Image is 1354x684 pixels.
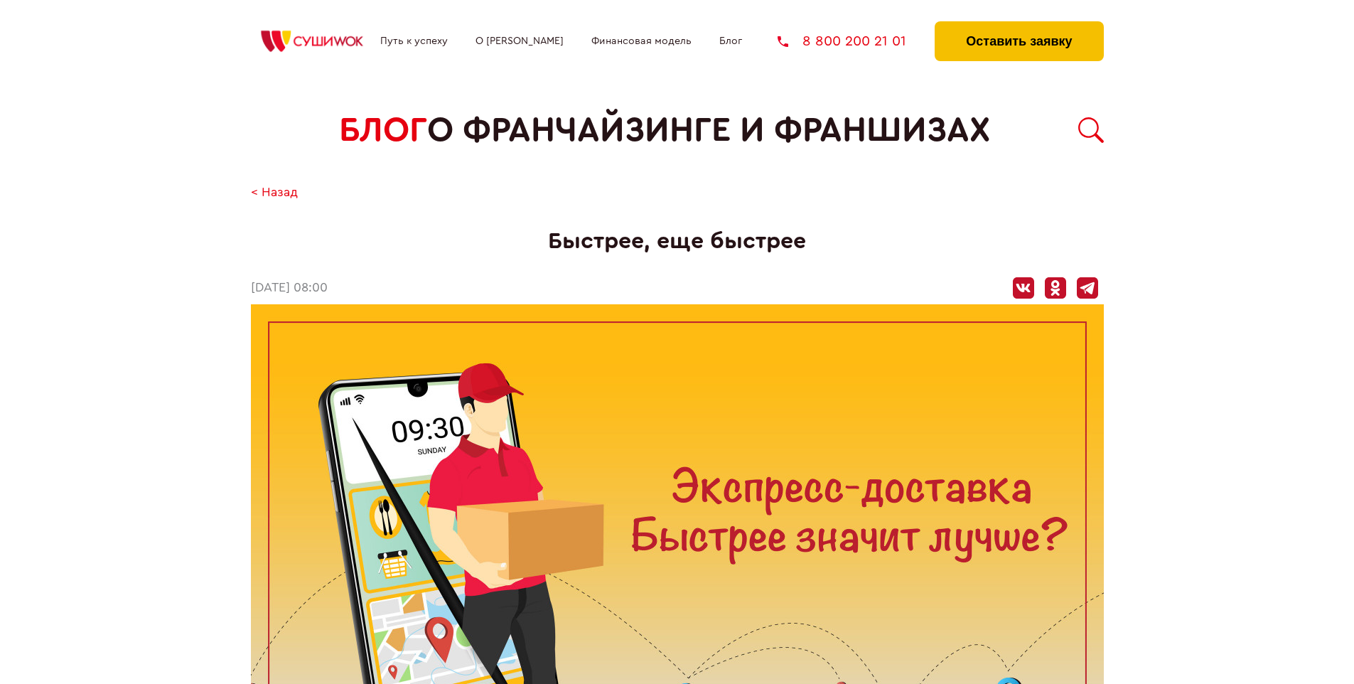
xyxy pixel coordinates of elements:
[251,228,1104,255] h1: Быстрее, еще быстрее
[802,34,906,48] span: 8 800 200 21 01
[591,36,692,47] a: Финансовая модель
[935,21,1103,61] button: Оставить заявку
[427,111,990,150] span: о франчайзинге и франшизах
[380,36,448,47] a: Путь к успеху
[475,36,564,47] a: О [PERSON_NAME]
[251,186,298,201] a: < Назад
[251,281,328,296] time: [DATE] 08:00
[339,111,427,150] span: БЛОГ
[719,36,742,47] a: Блог
[778,34,906,48] a: 8 800 200 21 01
